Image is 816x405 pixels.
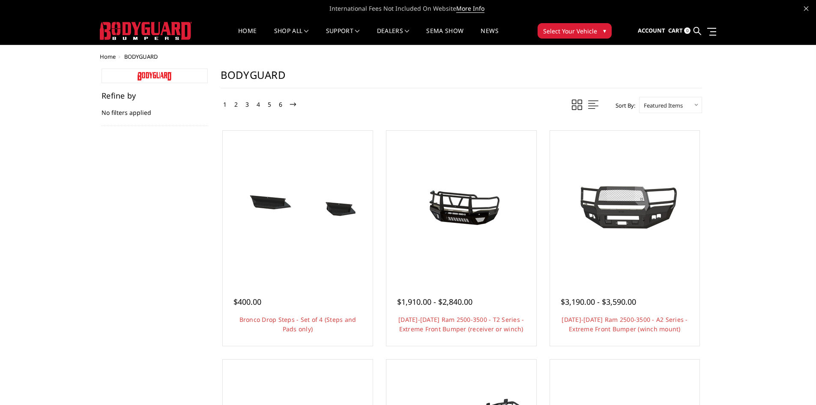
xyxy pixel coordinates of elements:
span: Account [638,27,665,34]
a: [DATE]-[DATE] Ram 2500-3500 - A2 Series - Extreme Front Bumper (winch mount) [562,315,687,333]
span: Cart [668,27,683,34]
a: Account [638,19,665,42]
a: Home [238,28,257,45]
a: Bronco Drop Steps - Set of 4 (Steps and Pads only) Bronco Drop Steps - Set of 4 (Steps and Pads o... [225,133,371,279]
img: 2019-2025 Ram 2500-3500 - T2 Series - Extreme Front Bumper (receiver or winch) [393,174,530,238]
a: shop all [274,28,309,45]
span: ▾ [603,26,606,35]
a: News [481,28,498,45]
a: Cart 0 [668,19,690,42]
a: Dealers [377,28,409,45]
button: Select Your Vehicle [538,23,612,39]
a: 5 [266,99,273,110]
h5: Refine by [102,92,208,99]
span: BODYGUARD [124,53,158,60]
a: [DATE]-[DATE] Ram 2500-3500 - T2 Series - Extreme Front Bumper (receiver or winch) [398,315,524,333]
span: 0 [684,27,690,34]
h1: BODYGUARD [221,69,702,88]
img: bodyguard-logoonly-red_1544544210__99040.original.jpg [137,72,172,81]
a: 4 [254,99,262,110]
a: Home [100,53,116,60]
a: Support [326,28,360,45]
a: 6 [277,99,284,110]
label: Sort By: [611,99,635,112]
a: 2019-2025 Ram 2500-3500 - T2 Series - Extreme Front Bumper (receiver or winch) 2019-2025 Ram 2500... [389,133,534,279]
img: 2019-2025 Ram 2500-3500 - A2 Series - Extreme Front Bumper (winch mount) [556,175,693,237]
a: SEMA Show [426,28,463,45]
a: 2 [232,99,240,110]
a: Bronco Drop Steps - Set of 4 (Steps and Pads only) [239,315,356,333]
a: 2019-2025 Ram 2500-3500 - A2 Series - Extreme Front Bumper (winch mount) [552,133,698,279]
a: 1 [221,99,229,110]
a: 3 [243,99,251,110]
img: BODYGUARD BUMPERS [100,22,192,40]
span: $1,910.00 - $2,840.00 [397,297,472,307]
span: $400.00 [233,297,261,307]
span: $3,190.00 - $3,590.00 [561,297,636,307]
span: Select Your Vehicle [543,27,597,36]
a: More Info [456,4,484,13]
div: No filters applied [102,92,208,126]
